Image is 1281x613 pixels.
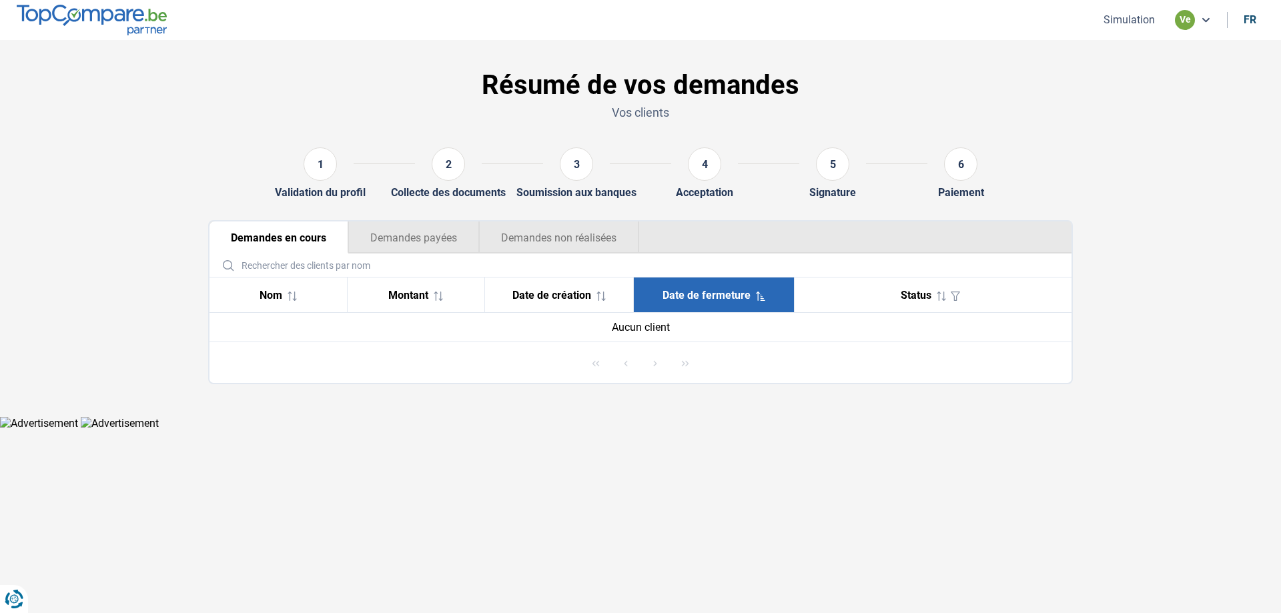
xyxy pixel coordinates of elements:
button: Next Page [642,350,669,376]
div: Soumission aux banques [516,186,636,199]
button: Last Page [672,350,699,376]
button: Simulation [1100,13,1159,27]
button: First Page [582,350,609,376]
div: 1 [304,147,337,181]
span: Montant [388,289,428,301]
button: Demandes payées [348,221,479,253]
span: Date de création [512,289,591,301]
input: Rechercher des clients par nom [215,253,1066,277]
div: Signature [809,186,856,199]
div: 4 [688,147,721,181]
div: 6 [944,147,977,181]
div: fr [1244,13,1256,26]
p: Vos clients [208,104,1073,121]
div: Acceptation [676,186,733,199]
span: Status [901,289,931,301]
span: Nom [260,289,282,301]
span: Date de fermeture [663,289,751,301]
div: Paiement [938,186,984,199]
div: Collecte des documents [391,186,506,199]
div: 5 [816,147,849,181]
div: ve [1175,10,1195,30]
div: Validation du profil [275,186,366,199]
div: Aucun client [220,321,1061,334]
button: Demandes en cours [209,221,348,253]
div: 3 [560,147,593,181]
h1: Résumé de vos demandes [208,69,1073,101]
div: 2 [432,147,465,181]
button: Previous Page [612,350,639,376]
button: Demandes non réalisées [479,221,639,253]
img: Advertisement [81,417,159,430]
img: TopCompare.be [17,5,167,35]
